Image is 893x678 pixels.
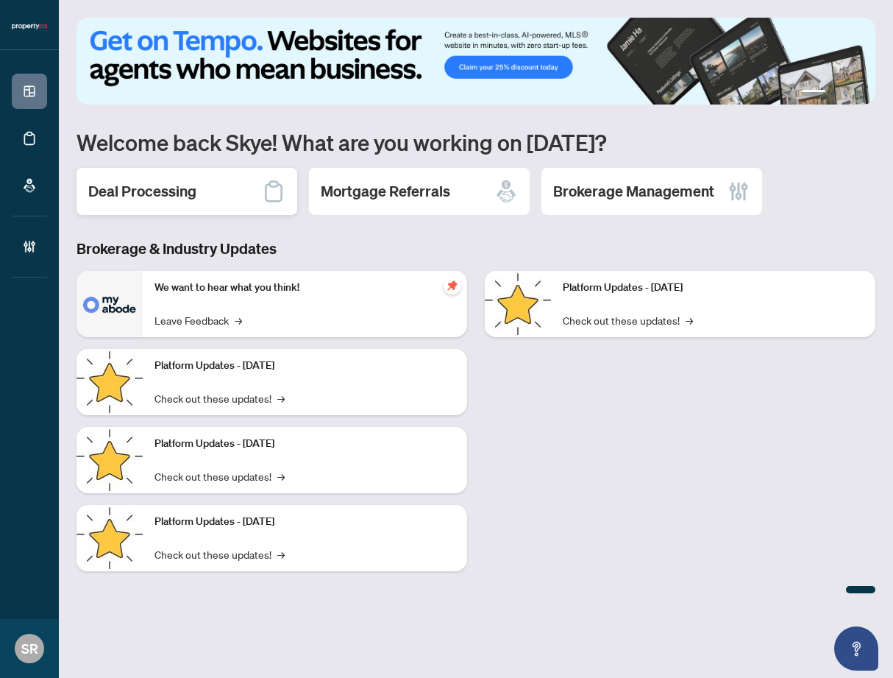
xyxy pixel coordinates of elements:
[77,427,143,493] img: Platform Updates - July 21, 2025
[12,22,47,31] img: logo
[802,90,825,96] button: 1
[154,390,285,406] a: Check out these updates!→
[77,271,143,337] img: We want to hear what you think!
[77,18,875,105] img: Slide 0
[154,436,455,452] p: Platform Updates - [DATE]
[154,280,455,296] p: We want to hear what you think!
[77,239,875,259] h3: Brokerage & Industry Updates
[485,271,551,337] img: Platform Updates - June 23, 2025
[686,312,693,328] span: →
[855,90,861,96] button: 4
[277,468,285,484] span: →
[444,277,461,294] span: pushpin
[563,280,864,296] p: Platform Updates - [DATE]
[154,358,455,374] p: Platform Updates - [DATE]
[77,505,143,571] img: Platform Updates - July 8, 2025
[563,312,693,328] a: Check out these updates!→
[235,312,242,328] span: →
[321,181,450,202] h2: Mortgage Referrals
[154,312,242,328] a: Leave Feedback→
[277,546,285,562] span: →
[77,128,875,156] h1: Welcome back Skye! What are you working on [DATE]?
[21,638,38,659] span: SR
[77,349,143,415] img: Platform Updates - September 16, 2025
[154,514,455,530] p: Platform Updates - [DATE]
[843,90,849,96] button: 3
[154,468,285,484] a: Check out these updates!→
[277,390,285,406] span: →
[553,181,714,202] h2: Brokerage Management
[154,546,285,562] a: Check out these updates!→
[88,181,196,202] h2: Deal Processing
[831,90,837,96] button: 2
[834,626,878,671] button: Open asap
